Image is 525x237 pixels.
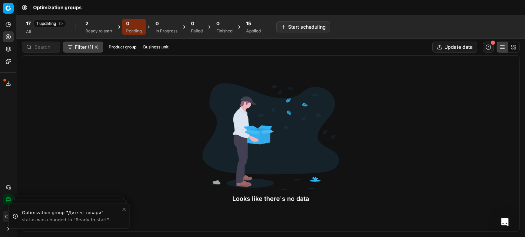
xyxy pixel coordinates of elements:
[126,28,142,34] div: Pending
[156,20,159,27] span: 0
[33,4,82,11] span: Optimization groups
[216,28,232,34] div: Finished
[191,28,203,34] div: Failed
[22,209,121,216] div: Optimization group "Дитячі товари"
[3,211,14,222] button: ОГ
[202,194,339,204] div: Looks like there's no data
[35,44,56,50] input: Search
[26,20,31,27] span: 17
[246,28,261,34] div: Applied
[120,205,128,213] button: Close toast
[191,20,194,27] span: 0
[276,21,330,32] button: Start scheduling
[432,42,477,53] button: Update data
[26,29,66,34] div: All
[33,19,66,28] span: 1 updating
[22,217,121,223] div: status was changed to "Ready to start".
[85,28,112,34] div: Ready to start
[156,28,177,34] div: In Progress
[126,20,129,27] span: 0
[63,42,103,53] button: Filter (1)
[106,43,139,51] button: Product group
[140,43,171,51] button: Business unit
[497,214,513,230] div: Open Intercom Messenger
[246,20,251,27] span: 15
[216,20,219,27] span: 0
[85,20,89,27] span: 2
[33,4,82,11] nav: breadcrumb
[3,211,13,222] span: ОГ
